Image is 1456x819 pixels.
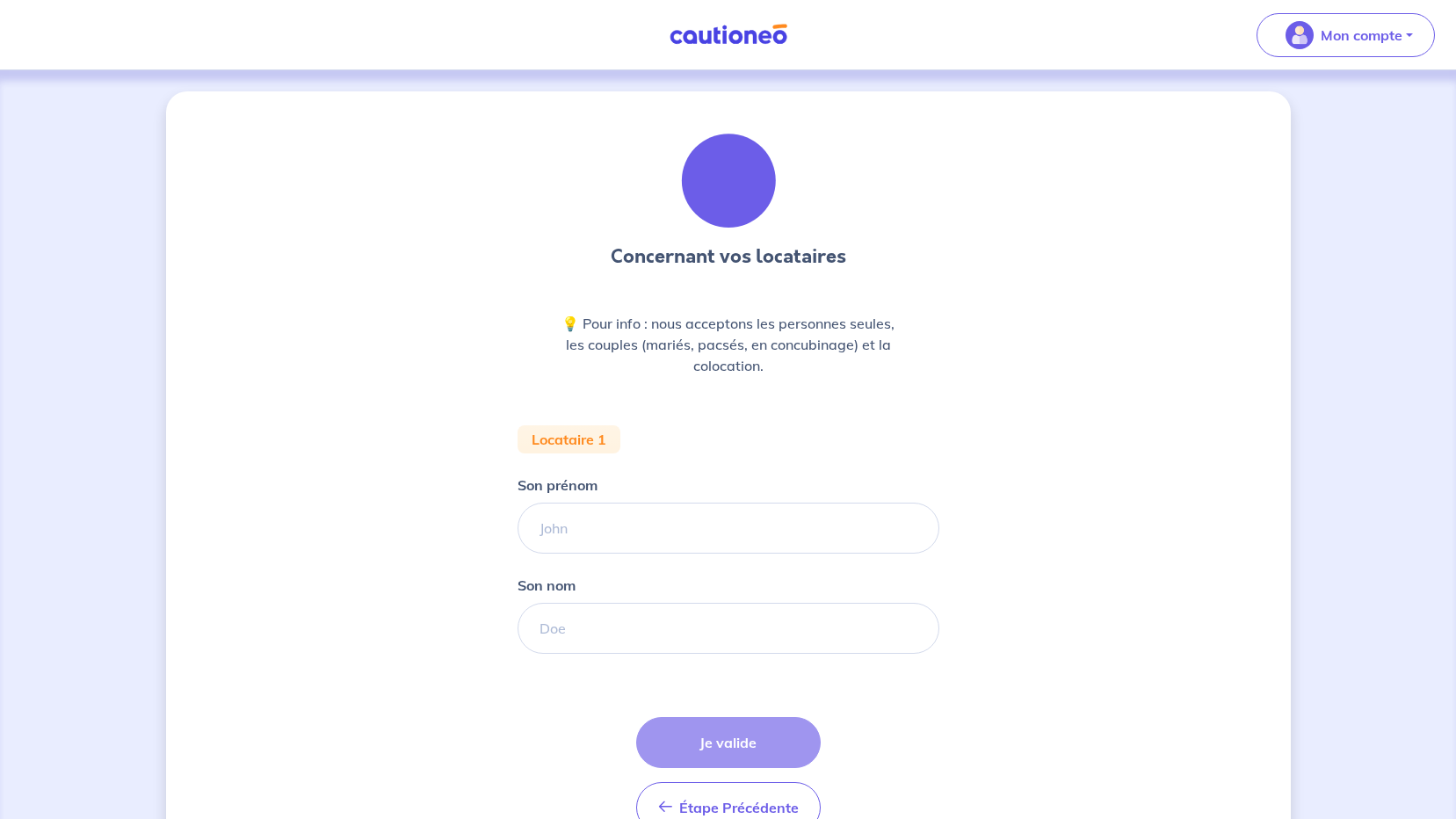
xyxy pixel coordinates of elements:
[679,799,799,816] span: Étape Précédente
[518,503,939,554] input: John
[560,313,897,376] p: 💡 Pour info : nous acceptons les personnes seules, les couples (mariés, pacsés, en concubinage) e...
[518,425,620,453] div: Locataire 1
[611,243,846,271] h3: Concernant vos locataires
[518,603,939,654] input: Doe
[518,475,598,496] p: Son prénom
[663,24,794,46] img: Cautioneo
[681,134,776,228] img: illu_tenants.svg
[1286,21,1314,49] img: illu_account_valid_menu.svg
[518,575,576,596] p: Son nom
[1257,13,1435,57] button: illu_account_valid_menu.svgMon compte
[1321,25,1402,46] p: Mon compte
